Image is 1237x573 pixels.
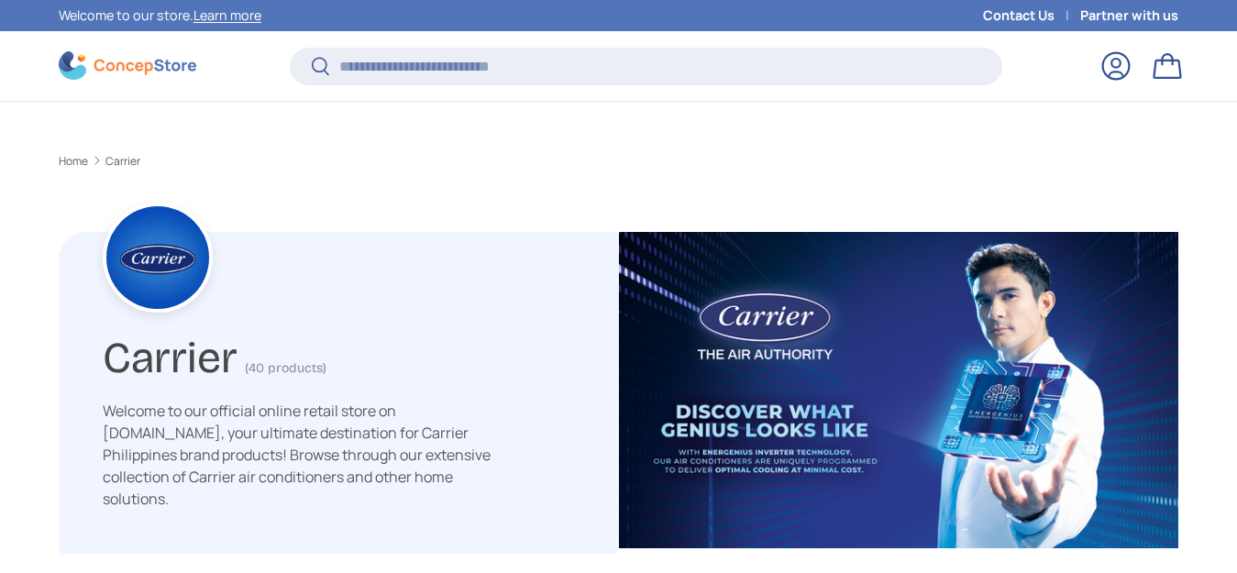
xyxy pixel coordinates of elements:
span: (40 products) [245,360,326,376]
nav: Breadcrumbs [59,153,1178,170]
a: Partner with us [1080,6,1178,26]
p: Welcome to our store. [59,6,261,26]
a: Carrier [105,156,140,167]
p: Welcome to our official online retail store on [DOMAIN_NAME], your ultimate destination for Carri... [103,400,516,510]
h1: Carrier [103,325,237,384]
a: Contact Us [983,6,1080,26]
a: Home [59,156,88,167]
a: Learn more [193,6,261,24]
img: carrier-banner-image-concepstore [619,232,1179,548]
img: ConcepStore [59,51,196,80]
